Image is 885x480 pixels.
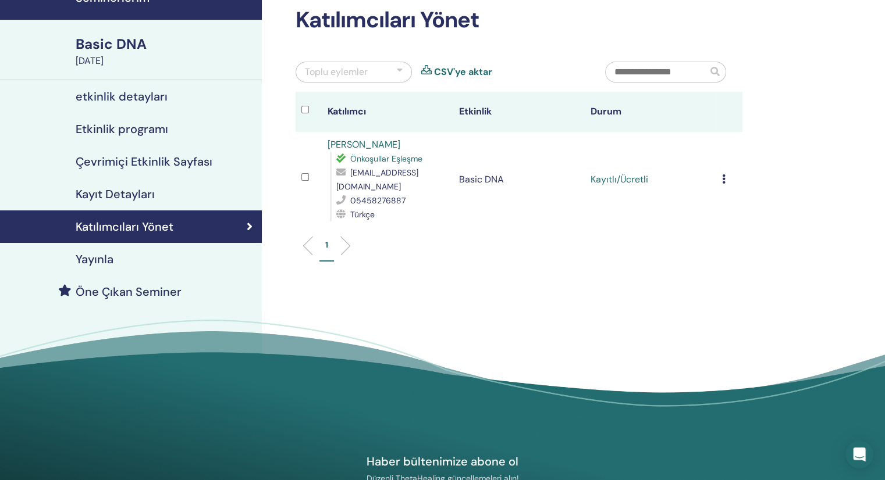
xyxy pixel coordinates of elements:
h4: Katılımcıları Yönet [76,220,173,234]
div: Open Intercom Messenger [845,440,873,468]
span: 05458276887 [350,195,406,206]
th: Katılımcı [322,92,453,132]
h4: etkinlik detayları [76,89,168,103]
h2: Katılımcıları Yönet [296,7,742,34]
div: [DATE] [76,54,255,68]
a: [PERSON_NAME] [328,138,400,151]
h4: Haber bültenimize abone ol [308,454,577,469]
h4: Kayıt Detayları [76,187,155,201]
span: [EMAIL_ADDRESS][DOMAIN_NAME] [336,167,418,192]
th: Durum [585,92,716,132]
h4: Öne Çıkan Seminer [76,285,182,299]
div: Toplu eylemler [305,65,368,79]
p: 1 [325,239,328,251]
div: Basic DNA [76,34,255,54]
td: Basic DNA [453,132,585,227]
th: Etkinlik [453,92,585,132]
a: Basic DNA[DATE] [69,34,262,68]
h4: Yayınla [76,252,113,266]
h4: Çevrimiçi Etkinlik Sayfası [76,155,212,169]
a: CSV'ye aktar [434,65,492,79]
span: Türkçe [350,209,375,220]
h4: Etkinlik programı [76,122,168,136]
span: Önkoşullar Eşleşme [350,153,422,164]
